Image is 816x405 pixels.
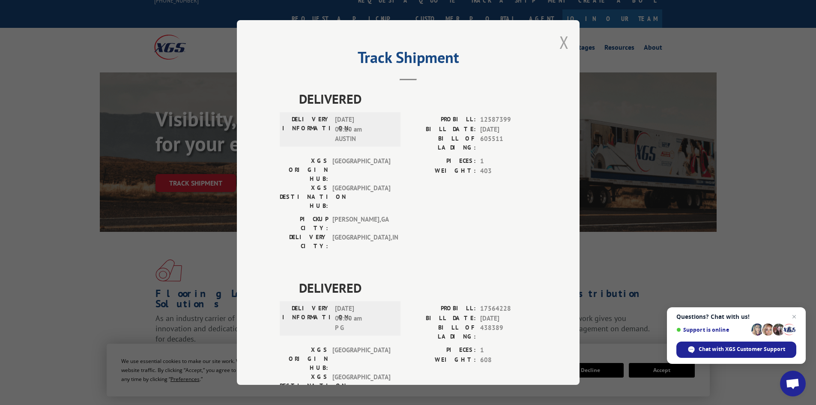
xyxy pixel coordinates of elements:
a: Open chat [780,371,806,396]
span: 438389 [480,323,537,341]
label: PROBILL: [408,115,476,125]
span: Chat with XGS Customer Support [699,345,785,353]
span: [GEOGRAPHIC_DATA] , IN [332,233,390,251]
span: 608 [480,355,537,365]
span: [GEOGRAPHIC_DATA] [332,372,390,399]
span: 17564228 [480,304,537,314]
label: DELIVERY INFORMATION: [282,115,331,144]
span: [DATE] 06:00 am P G [335,304,393,333]
button: Close modal [559,31,569,54]
span: [DATE] [480,125,537,135]
label: XGS ORIGIN HUB: [280,345,328,372]
span: [DATE] 06:10 am AUSTIN [335,115,393,144]
span: [GEOGRAPHIC_DATA] [332,156,390,183]
label: BILL OF LADING: [408,134,476,152]
span: 605511 [480,134,537,152]
label: DELIVERY CITY: [280,233,328,251]
span: DELIVERED [299,278,537,297]
label: XGS DESTINATION HUB: [280,183,328,210]
label: WEIGHT: [408,355,476,365]
span: 1 [480,345,537,355]
span: Questions? Chat with us! [676,313,796,320]
span: 1 [480,156,537,166]
span: DELIVERED [299,89,537,108]
span: [GEOGRAPHIC_DATA] [332,183,390,210]
span: [DATE] [480,314,537,324]
label: DELIVERY INFORMATION: [282,304,331,333]
label: PIECES: [408,156,476,166]
label: XGS ORIGIN HUB: [280,156,328,183]
label: BILL OF LADING: [408,323,476,341]
label: PICKUP CITY: [280,215,328,233]
span: 12587399 [480,115,537,125]
label: BILL DATE: [408,314,476,324]
span: 403 [480,166,537,176]
span: [PERSON_NAME] , GA [332,215,390,233]
label: PROBILL: [408,304,476,314]
label: BILL DATE: [408,125,476,135]
span: Support is online [676,327,748,333]
label: PIECES: [408,345,476,355]
label: WEIGHT: [408,166,476,176]
label: XGS DESTINATION HUB: [280,372,328,399]
span: Chat with XGS Customer Support [676,342,796,358]
h2: Track Shipment [280,51,537,68]
span: [GEOGRAPHIC_DATA] [332,345,390,372]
